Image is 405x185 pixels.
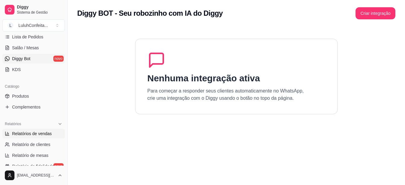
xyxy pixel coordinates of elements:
[18,22,48,28] div: LuluhConfeita ...
[17,10,62,15] span: Sistema de Gestão
[12,152,49,158] span: Relatório de mesas
[12,163,54,169] span: Relatório de fidelidade
[8,22,14,28] span: L
[2,91,65,101] a: Produtos
[2,129,65,138] a: Relatórios de vendas
[2,43,65,53] a: Salão / Mesas
[2,151,65,160] a: Relatório de mesas
[2,2,65,17] a: DiggySistema de Gestão
[17,173,55,178] span: [EMAIL_ADDRESS][DOMAIN_NAME]
[12,67,21,73] span: KDS
[17,5,62,10] span: Diggy
[2,168,65,183] button: [EMAIL_ADDRESS][DOMAIN_NAME]
[2,54,65,63] a: Diggy Botnovo
[2,19,65,31] button: Select a team
[12,104,40,110] span: Complementos
[12,56,30,62] span: Diggy Bot
[12,93,29,99] span: Produtos
[147,73,260,84] h1: Nenhuma integração ativa
[77,8,223,18] h2: Diggy BOT - Seu robozinho com IA do Diggy
[2,82,65,91] div: Catálogo
[2,140,65,149] a: Relatório de clientes
[2,65,65,74] a: KDS
[5,122,21,126] span: Relatórios
[2,102,65,112] a: Complementos
[147,87,304,102] p: Para começar a responder seus clientes automaticamente no WhatsApp, crie uma integração com o Dig...
[356,7,395,19] button: Criar integração
[12,131,52,137] span: Relatórios de vendas
[12,45,39,51] span: Salão / Mesas
[12,141,50,148] span: Relatório de clientes
[2,32,65,42] a: Lista de Pedidos
[2,161,65,171] a: Relatório de fidelidadenovo
[12,34,43,40] span: Lista de Pedidos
